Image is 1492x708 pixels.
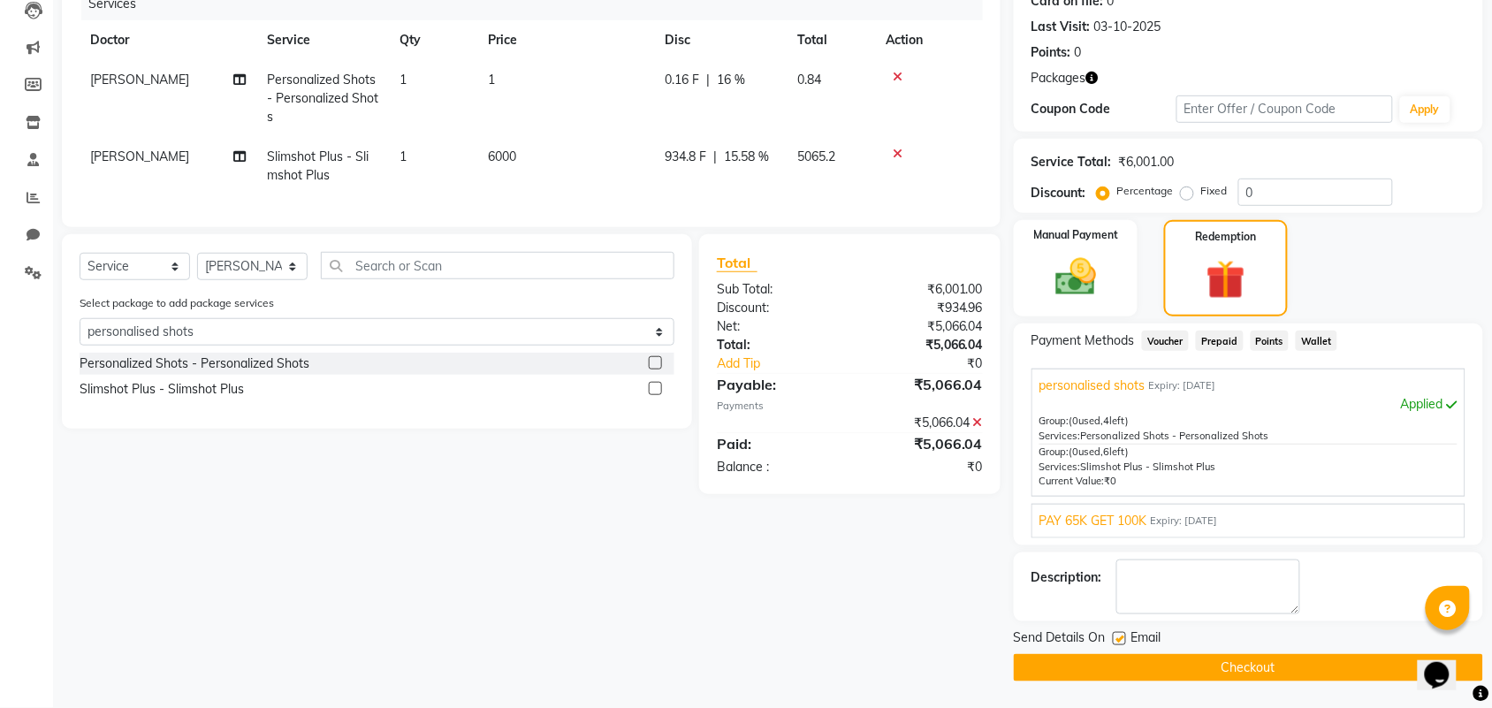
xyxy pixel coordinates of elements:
[80,295,274,311] label: Select package to add package services
[1014,628,1106,651] span: Send Details On
[80,380,244,399] div: Slimshot Plus - Slimshot Plus
[1119,153,1175,171] div: ₹6,001.00
[1142,331,1189,351] span: Voucher
[1039,415,1070,427] span: Group:
[704,336,850,354] div: Total:
[1094,18,1161,36] div: 03-10-2025
[849,414,996,432] div: ₹5,066.04
[849,317,996,336] div: ₹5,066.04
[704,458,850,476] div: Balance :
[849,336,996,354] div: ₹5,066.04
[400,148,407,164] span: 1
[1151,514,1218,529] span: Expiry: [DATE]
[665,148,706,166] span: 934.8 F
[717,399,983,414] div: Payments
[1039,377,1146,395] span: personalised shots
[1031,184,1086,202] div: Discount:
[1031,69,1086,88] span: Packages
[1039,512,1147,530] span: PAY 65K GET 100K
[1400,96,1450,123] button: Apply
[267,72,378,125] span: Personalized Shots - Personalized Shots
[488,72,495,88] span: 1
[477,20,654,60] th: Price
[704,317,850,336] div: Net:
[1070,415,1130,427] span: used, left)
[849,433,996,454] div: ₹5,066.04
[1070,445,1079,458] span: (0
[256,20,389,60] th: Service
[1194,255,1258,304] img: _gift.svg
[787,20,875,60] th: Total
[1043,254,1109,301] img: _cash.svg
[1031,331,1135,350] span: Payment Methods
[875,20,983,60] th: Action
[80,354,309,373] div: Personalized Shots - Personalized Shots
[704,299,850,317] div: Discount:
[1039,445,1070,458] span: Group:
[1117,183,1174,199] label: Percentage
[1105,475,1117,487] span: ₹0
[1039,395,1458,414] div: Applied
[1104,415,1110,427] span: 4
[713,148,717,166] span: |
[389,20,477,60] th: Qty
[1081,430,1269,442] span: Personalized Shots - Personalized Shots
[400,72,407,88] span: 1
[704,374,850,395] div: Payable:
[849,458,996,476] div: ₹0
[724,148,769,166] span: 15.58 %
[1081,461,1216,473] span: Slimshot Plus - Slimshot Plus
[717,254,757,272] span: Total
[1039,475,1105,487] span: Current Value:
[1104,445,1110,458] span: 6
[1251,331,1290,351] span: Points
[1033,227,1118,243] label: Manual Payment
[1296,331,1337,351] span: Wallet
[654,20,787,60] th: Disc
[874,354,996,373] div: ₹0
[1418,637,1474,690] iframe: chat widget
[1070,415,1079,427] span: (0
[1031,18,1091,36] div: Last Visit:
[1075,43,1082,62] div: 0
[1196,229,1257,245] label: Redemption
[849,280,996,299] div: ₹6,001.00
[1031,153,1112,171] div: Service Total:
[1039,461,1081,473] span: Services:
[90,148,189,164] span: [PERSON_NAME]
[1131,628,1161,651] span: Email
[849,374,996,395] div: ₹5,066.04
[1176,95,1393,123] input: Enter Offer / Coupon Code
[797,72,821,88] span: 0.84
[1070,445,1130,458] span: used, left)
[717,71,745,89] span: 16 %
[267,148,369,183] span: Slimshot Plus - Slimshot Plus
[1031,43,1071,62] div: Points:
[321,252,674,279] input: Search or Scan
[80,20,256,60] th: Doctor
[849,299,996,317] div: ₹934.96
[704,433,850,454] div: Paid:
[1031,100,1176,118] div: Coupon Code
[704,354,874,373] a: Add Tip
[704,280,850,299] div: Sub Total:
[1149,378,1216,393] span: Expiry: [DATE]
[488,148,516,164] span: 6000
[665,71,699,89] span: 0.16 F
[1196,331,1244,351] span: Prepaid
[1201,183,1228,199] label: Fixed
[706,71,710,89] span: |
[1014,654,1483,681] button: Checkout
[1031,568,1102,587] div: Description:
[90,72,189,88] span: [PERSON_NAME]
[1039,430,1081,442] span: Services:
[797,148,835,164] span: 5065.2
